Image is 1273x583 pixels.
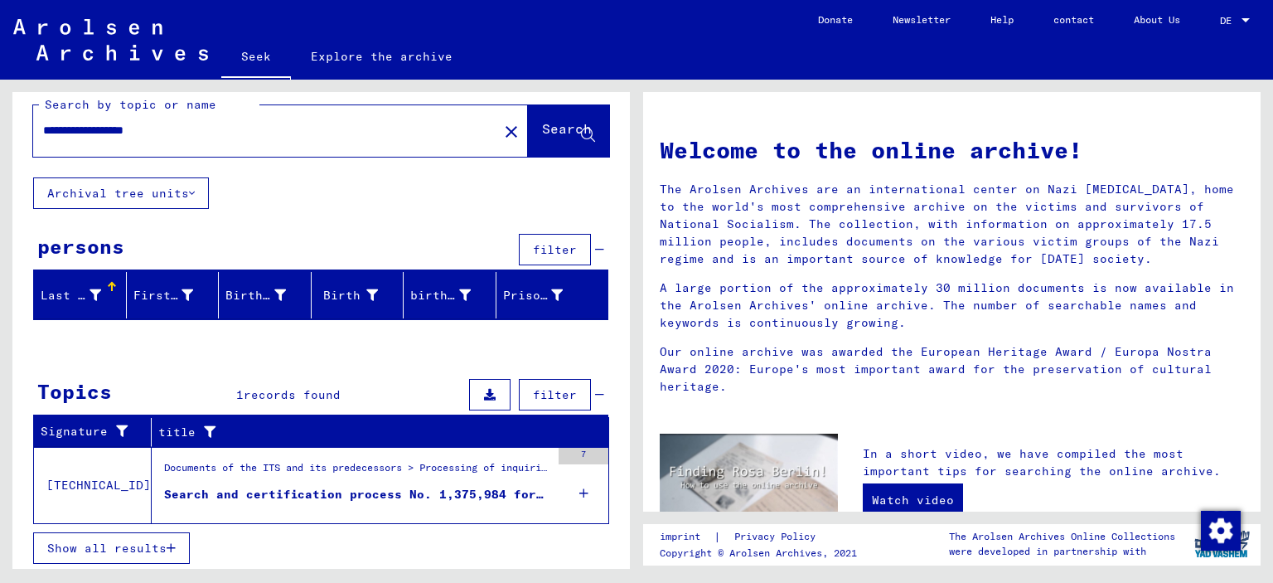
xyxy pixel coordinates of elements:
[818,13,853,26] font: Donate
[1220,14,1232,27] font: DE
[404,272,496,318] mat-header-cell: birth date
[318,282,404,309] div: Birth
[158,425,196,440] font: title
[241,49,271,64] font: Seek
[721,528,835,546] a: Privacy Policy
[863,483,963,517] a: Watch video
[47,541,167,556] font: Show all results
[533,387,577,402] font: filter
[219,272,312,318] mat-header-cell: Birth name
[221,36,291,80] a: Seek
[127,272,220,318] mat-header-cell: First name
[37,379,112,404] font: Topics
[410,288,485,303] font: birth date
[133,282,219,309] div: First name
[528,105,609,157] button: Search
[1200,510,1240,550] div: Change consent
[133,288,208,303] font: First name
[533,242,577,257] font: filter
[410,282,496,309] div: birth date
[1134,13,1180,26] font: About Us
[45,97,216,112] font: Search by topic or name
[503,288,578,303] font: Prisoner #
[660,182,1234,266] font: The Arolsen Archives are an international center on Nazi [MEDICAL_DATA], home to the world's most...
[714,529,721,544] font: |
[291,36,472,76] a: Explore the archive
[949,530,1175,542] font: The Arolsen Archives Online Collections
[244,387,341,402] font: records found
[1201,511,1241,551] img: Change consent
[34,272,127,318] mat-header-cell: Last name
[660,280,1234,330] font: A large portion of the approximately 30 million documents is now available in the Arolsen Archive...
[503,282,588,309] div: Prisoner #
[734,530,816,542] font: Privacy Policy
[1191,523,1253,565] img: yv_logo.png
[660,530,700,542] font: imprint
[542,120,592,137] font: Search
[660,528,714,546] a: imprint
[863,446,1221,479] font: In a short video, we have compiled the most important tips for searching the online archive.
[660,344,1212,394] font: Our online archive was awarded the European Heritage Award / Europa Nostra Award 2020: Europe's m...
[893,13,951,26] font: Newsletter
[495,114,528,148] button: Clear
[13,19,208,61] img: Arolsen_neg.svg
[41,282,126,309] div: Last name
[1053,13,1094,26] font: contact
[323,288,361,303] font: Birth
[660,434,838,531] img: video.jpg
[47,186,189,201] font: Archival tree units
[312,272,404,318] mat-header-cell: Birth
[581,449,586,459] font: 7
[37,234,124,259] font: persons
[949,545,1146,557] font: were developed in partnership with
[41,424,108,439] font: Signature
[311,49,453,64] font: Explore the archive
[501,122,521,142] mat-icon: close
[41,419,151,445] div: Signature
[519,234,591,265] button: filter
[33,532,190,564] button: Show all results
[225,282,311,309] div: Birth name
[41,288,108,303] font: Last name
[872,493,954,508] font: Watch video
[33,177,209,209] button: Archival tree units
[496,272,608,318] mat-header-cell: Prisoner #
[660,547,857,559] font: Copyright © Arolsen Archives, 2021
[660,135,1082,164] font: Welcome to the online archive!
[519,379,591,411] button: filter
[164,487,894,502] font: Search and certification process No. 1,375,984 for [PERSON_NAME], [PERSON_NAME] [DEMOGRAPHIC_DATA]
[158,419,588,445] div: title
[46,478,151,493] font: [TECHNICAL_ID]
[990,13,1014,26] font: Help
[225,288,300,303] font: Birth name
[236,387,244,402] font: 1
